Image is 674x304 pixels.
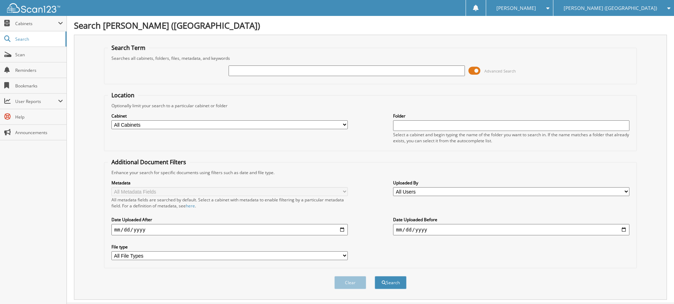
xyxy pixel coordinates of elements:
[111,224,348,235] input: start
[15,130,63,136] span: Announcements
[111,197,348,209] div: All metadata fields are searched by default. Select a cabinet with metadata to enable filtering b...
[108,158,190,166] legend: Additional Document Filters
[334,276,366,289] button: Clear
[393,132,629,144] div: Select a cabinet and begin typing the name of the folder you want to search in. If the name match...
[484,68,516,74] span: Advanced Search
[108,55,633,61] div: Searches all cabinets, folders, files, metadata, and keywords
[15,52,63,58] span: Scan
[15,21,58,27] span: Cabinets
[393,224,629,235] input: end
[15,67,63,73] span: Reminders
[74,19,667,31] h1: Search [PERSON_NAME] ([GEOGRAPHIC_DATA])
[564,6,657,10] span: [PERSON_NAME] ([GEOGRAPHIC_DATA])
[108,44,149,52] legend: Search Term
[15,36,62,42] span: Search
[111,244,348,250] label: File type
[108,103,633,109] div: Optionally limit your search to a particular cabinet or folder
[111,217,348,223] label: Date Uploaded After
[15,83,63,89] span: Bookmarks
[111,180,348,186] label: Metadata
[7,3,60,13] img: scan123-logo-white.svg
[393,217,629,223] label: Date Uploaded Before
[15,98,58,104] span: User Reports
[108,170,633,176] div: Enhance your search for specific documents using filters such as date and file type.
[393,113,629,119] label: Folder
[393,180,629,186] label: Uploaded By
[186,203,195,209] a: here
[496,6,536,10] span: [PERSON_NAME]
[15,114,63,120] span: Help
[111,113,348,119] label: Cabinet
[108,91,138,99] legend: Location
[375,276,407,289] button: Search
